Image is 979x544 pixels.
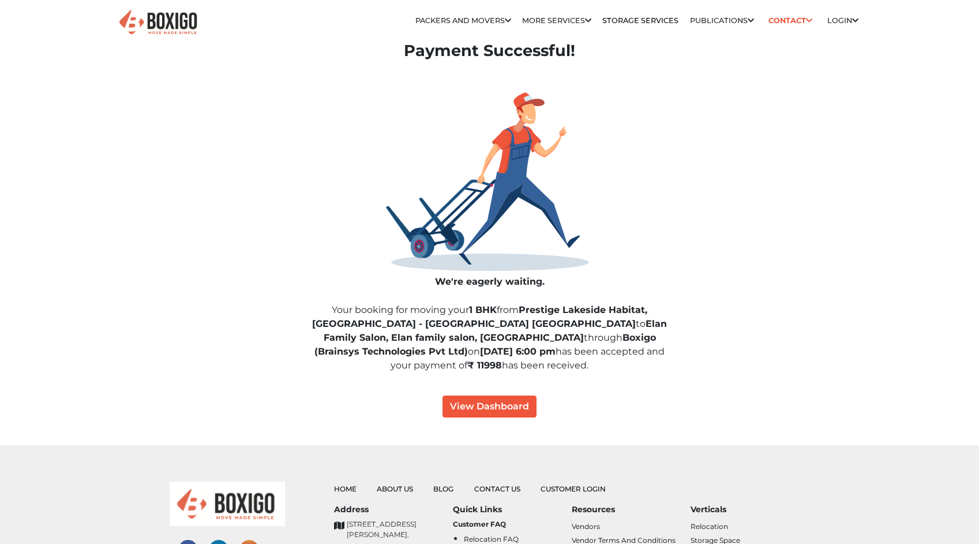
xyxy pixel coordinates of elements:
[522,16,591,25] a: More services
[691,522,728,531] a: Relocation
[170,482,285,526] img: boxigo_logo_small
[474,485,520,493] a: Contact Us
[404,42,575,61] h1: Payment Successful!
[469,304,497,315] strong: 1 BHK
[541,485,606,493] a: Customer Login
[170,276,810,287] h3: We're eagerly waiting.
[453,505,572,515] h6: Quick Links
[415,16,511,25] a: Packers and Movers
[572,522,600,531] a: Vendors
[377,485,413,493] a: About Us
[306,303,673,372] p: Your booking for moving your from to through on has been accepted and your payment of has been re...
[334,485,357,493] a: Home
[765,12,816,29] a: Contact
[572,505,691,515] h6: Resources
[827,16,858,25] a: Login
[386,92,589,271] img: complete@1x.png
[347,519,453,540] p: [STREET_ADDRESS][PERSON_NAME].
[467,360,502,371] strong: ₹ 11998
[691,505,809,515] h6: Verticals
[602,16,678,25] a: Storage Services
[433,485,453,493] a: Blog
[464,535,519,543] a: Relocation FAQ
[453,520,506,528] b: Customer FAQ
[334,505,453,515] h6: Address
[690,16,754,25] a: Publications
[118,9,198,37] img: Boxigo
[442,396,537,418] button: View Dashboard
[480,346,556,357] strong: [DATE] 6:00 pm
